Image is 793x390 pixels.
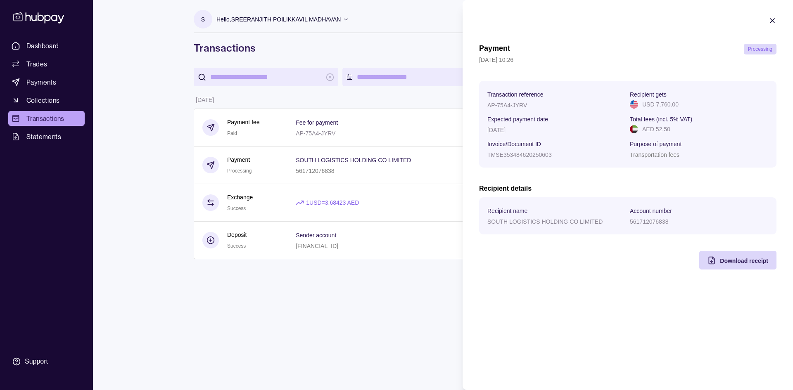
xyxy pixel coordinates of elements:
[487,116,548,123] p: Expected payment date
[479,55,776,64] p: [DATE] 10:26
[479,44,510,54] h1: Payment
[487,102,527,109] p: AP-75A4-JYRV
[630,100,638,109] img: us
[720,258,768,264] span: Download receipt
[630,141,681,147] p: Purpose of payment
[479,184,776,193] h2: Recipient details
[487,218,603,225] p: SOUTH LOGISTICS HOLDING CO LIMITED
[699,251,776,269] button: Download receipt
[630,116,692,123] p: Total fees (incl. 5% VAT)
[630,218,668,225] p: 561712076838
[487,127,506,133] p: [DATE]
[630,125,638,133] img: ae
[630,151,679,158] p: Transportation fees
[630,208,672,214] p: Account number
[642,125,670,134] p: AED 52.50
[487,141,541,147] p: Invoice/Document ID
[487,208,527,214] p: Recipient name
[487,151,552,158] p: TMSE353484620250603
[487,91,544,98] p: Transaction reference
[630,91,667,98] p: Recipient gets
[642,100,679,109] p: USD 7,760.00
[748,46,772,52] span: Processing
